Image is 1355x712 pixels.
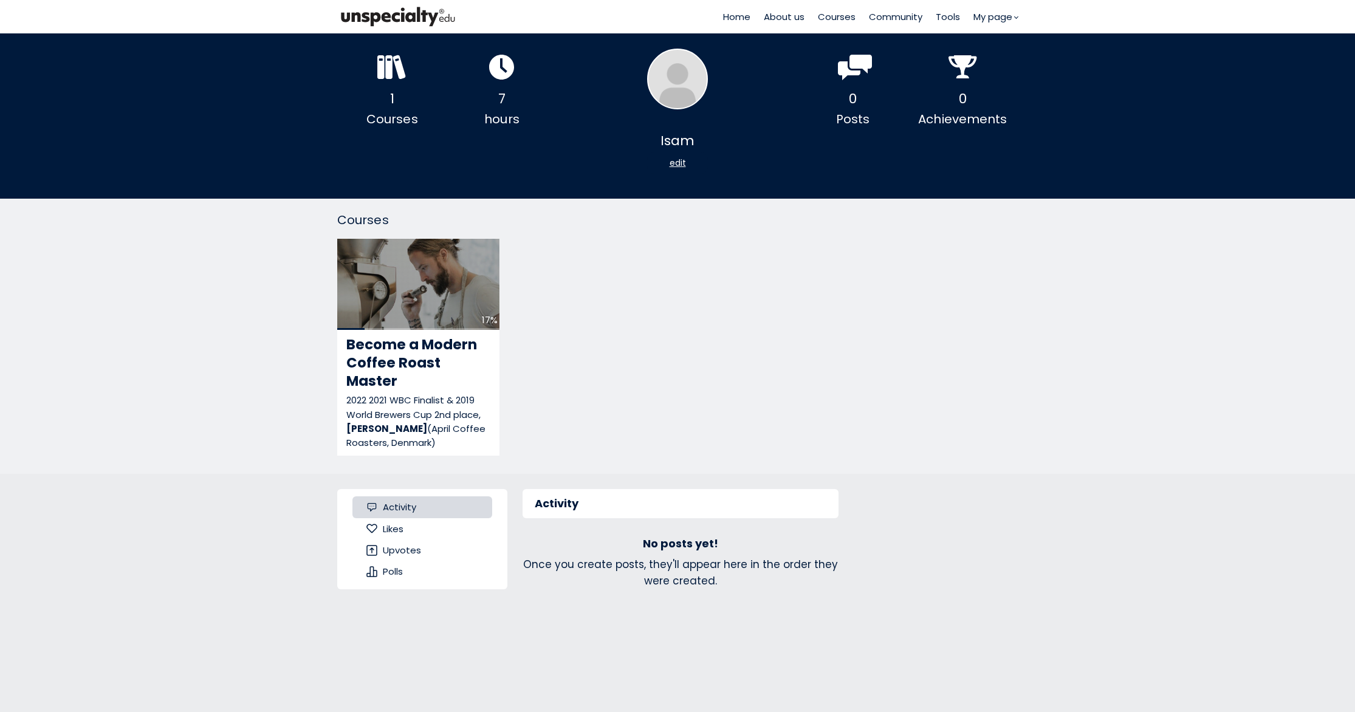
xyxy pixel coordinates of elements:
h3: Activity [535,496,578,510]
a: Courses [818,10,856,24]
a: 17% Become a Modern Coffee Roast Master 2022 2021 WBC Finalist & 2019 World Brewers Cup 2nd place... [337,239,499,456]
span: My page [973,10,1012,24]
span: Isam [660,129,695,152]
div: Courses [337,110,447,129]
a: My page [973,10,1018,24]
div: 7 [447,87,557,110]
div: Achievements [908,110,1018,129]
h3: No posts yet! [643,536,718,550]
span: Likes [383,522,403,536]
img: bc390a18feecddb333977e298b3a00a1.png [337,4,459,29]
a: Home [723,10,750,24]
div: edit [647,152,708,174]
b: [PERSON_NAME] [346,422,427,435]
span: Upvotes [383,543,421,557]
a: Tools [936,10,960,24]
a: About us [764,10,804,24]
a: Community [869,10,922,24]
div: 17% [482,313,498,327]
span: Courses [337,211,389,228]
span: Polls [383,564,403,578]
div: Posts [798,110,908,129]
div: 0 [798,87,908,110]
span: Become a Modern Coffee Roast Master [346,335,477,391]
span: Activity [383,500,416,514]
div: 2022 2021 WBC Finalist & 2019 World Brewers Cup 2nd place, (April Coffee Roasters, Denmark) [346,393,490,450]
div: 0 [908,87,1018,110]
div: Once you create posts, they'll appear here in the order they were created. [523,556,839,589]
div: hours [447,110,557,129]
div: 1 [337,87,447,110]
